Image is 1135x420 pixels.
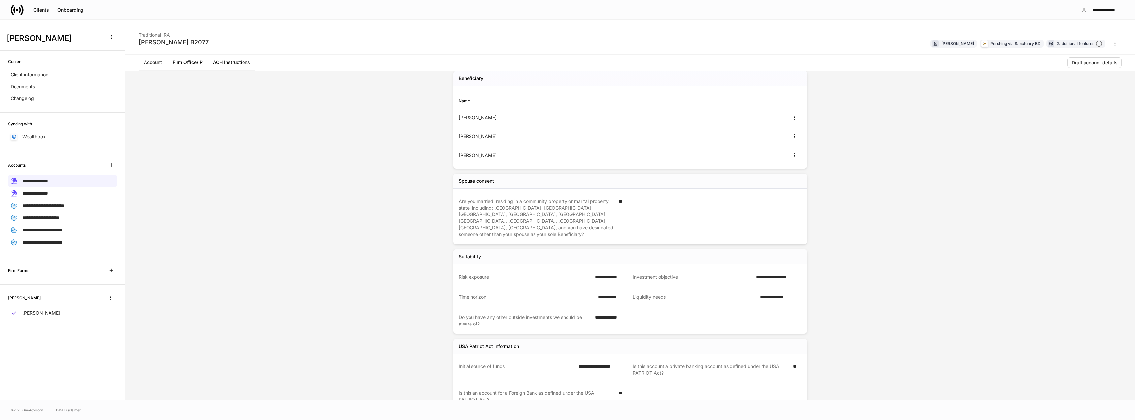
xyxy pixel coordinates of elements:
[1072,60,1118,65] div: Draft account details
[11,83,35,90] p: Documents
[459,75,483,82] h5: Beneficiary
[459,363,574,376] div: Initial source of funds
[633,363,789,376] div: Is this account a private banking account as defined under the USA PATRIOT Act?
[29,5,53,15] button: Clients
[8,307,117,319] a: [PERSON_NAME]
[167,55,208,70] a: Firm Office/IP
[8,162,26,168] h6: Accounts
[8,93,117,104] a: Changelog
[8,69,117,81] a: Client information
[459,294,594,300] div: Time horizon
[459,152,630,159] div: [PERSON_NAME]
[8,131,117,143] a: Wealthbox
[8,81,117,93] a: Documents
[11,95,34,102] p: Changelog
[11,407,43,413] span: © 2025 OneAdvisory
[459,114,630,121] div: [PERSON_NAME]
[33,8,49,12] div: Clients
[459,198,615,238] div: Are you married, residing in a community property or marital property state, including: [GEOGRAPH...
[56,407,81,413] a: Data Disclaimer
[459,343,519,350] div: USA Patriot Act information
[8,121,32,127] h6: Syncing with
[139,38,209,46] div: [PERSON_NAME] B2077
[57,8,83,12] div: Onboarding
[208,55,255,70] a: ACH Instructions
[459,274,591,280] div: Risk exposure
[459,253,481,260] div: Suitability
[139,28,209,38] div: Traditional IRA
[22,134,46,140] p: Wealthbox
[459,390,615,403] div: Is this an account for a Foreign Bank as defined under the USA PATRIOT Act?
[1057,40,1102,47] div: 2 additional features
[22,310,60,316] p: [PERSON_NAME]
[459,98,630,104] div: Name
[941,40,974,47] div: [PERSON_NAME]
[459,314,591,327] div: Do you have any other outside investments we should be aware of?
[990,40,1041,47] div: Pershing via Sanctuary BD
[8,58,23,65] h6: Content
[53,5,88,15] button: Onboarding
[139,55,167,70] a: Account
[11,71,48,78] p: Client information
[459,133,630,140] div: [PERSON_NAME]
[8,267,29,274] h6: Firm Forms
[8,295,41,301] h6: [PERSON_NAME]
[633,274,752,280] div: Investment objective
[459,178,494,184] div: Spouse consent
[633,294,756,301] div: Liquidity needs
[7,33,102,44] h3: [PERSON_NAME]
[1067,57,1122,68] button: Draft account details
